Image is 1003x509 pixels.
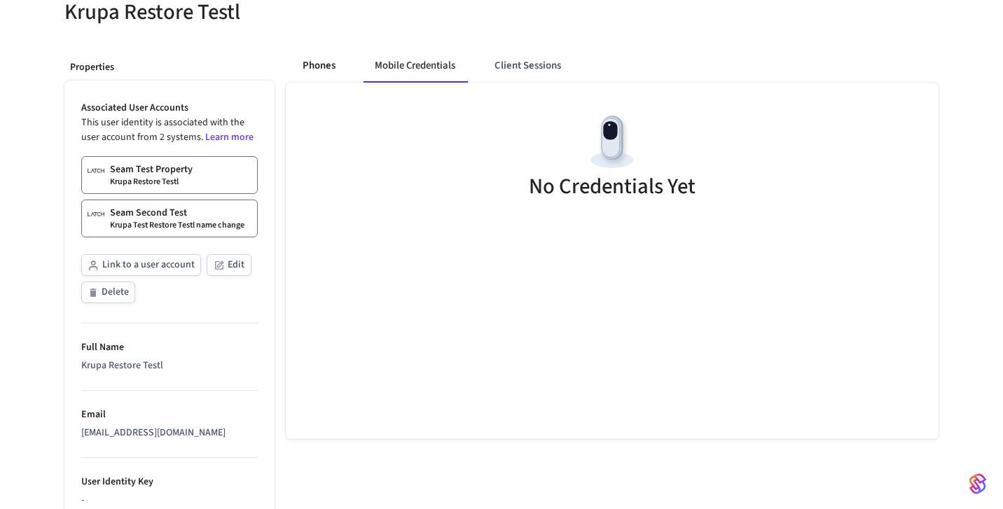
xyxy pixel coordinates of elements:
p: This user identity is associated with the user account from 2 systems. [81,116,258,145]
button: Link to a user account [81,254,201,276]
p: Associated User Accounts [81,101,258,116]
button: Mobile Credentials [364,49,466,83]
img: SeamLogoGradient.69752ec5.svg [969,473,986,495]
a: Learn more [205,130,254,144]
a: Seam Second TestKrupa Test Restore Testl name change [81,200,258,237]
p: User Identity Key [81,475,258,489]
div: - [81,493,258,508]
button: Delete [81,281,135,303]
p: Krupa Test Restore Testl name change [110,220,244,231]
h5: No Credentials Yet [529,172,696,201]
p: Full Name [81,340,258,355]
p: Properties [70,60,269,75]
img: Latch Building Logo [88,206,104,223]
img: Latch Building Logo [88,162,104,179]
button: Edit [207,254,251,276]
p: Seam Second Test [110,206,187,220]
button: Client Sessions [483,49,572,83]
p: Krupa Restore Testl [110,176,179,188]
a: Seam Test PropertyKrupa Restore Testl [81,156,258,194]
div: [EMAIL_ADDRESS][DOMAIN_NAME] [81,426,258,440]
p: Email [81,407,258,422]
img: Devices Empty State [581,111,644,174]
div: Krupa Restore Testl [81,358,258,373]
button: Phones [291,49,347,83]
p: Seam Test Property [110,162,193,176]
